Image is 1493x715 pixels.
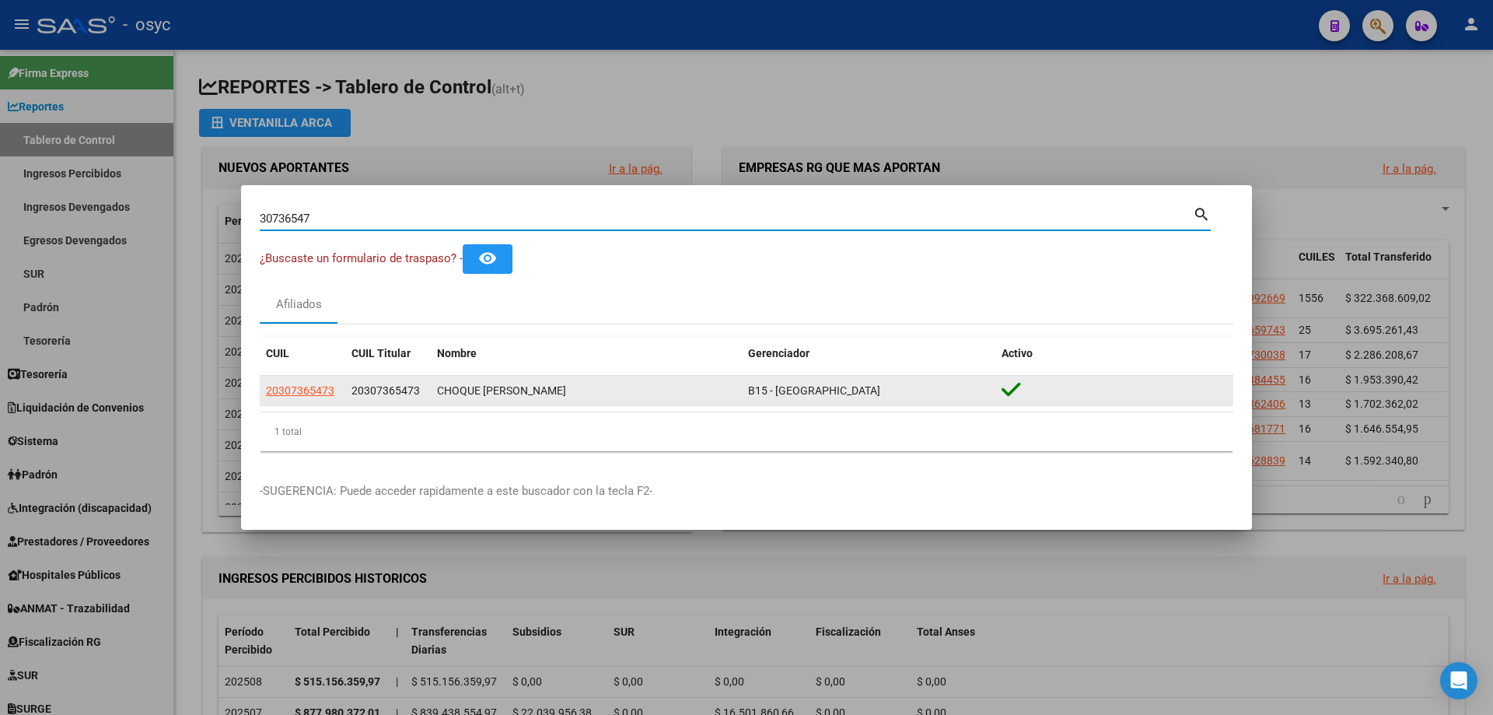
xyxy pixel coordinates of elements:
[260,412,1233,451] div: 1 total
[437,347,477,359] span: Nombre
[260,337,345,370] datatable-header-cell: CUIL
[1440,662,1477,699] div: Open Intercom Messenger
[351,384,420,397] span: 20307365473
[260,482,1233,500] p: -SUGERENCIA: Puede acceder rapidamente a este buscador con la tecla F2-
[1193,204,1211,223] mat-icon: search
[748,384,880,397] span: B15 - [GEOGRAPHIC_DATA]
[266,347,289,359] span: CUIL
[260,251,463,265] span: ¿Buscaste un formulario de traspaso? -
[276,296,322,314] div: Afiliados
[748,347,809,359] span: Gerenciador
[345,337,431,370] datatable-header-cell: CUIL Titular
[1002,347,1033,359] span: Activo
[478,249,497,268] mat-icon: remove_red_eye
[431,337,742,370] datatable-header-cell: Nombre
[351,347,411,359] span: CUIL Titular
[437,382,736,400] div: CHOQUE [PERSON_NAME]
[742,337,995,370] datatable-header-cell: Gerenciador
[995,337,1233,370] datatable-header-cell: Activo
[266,384,334,397] span: 20307365473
